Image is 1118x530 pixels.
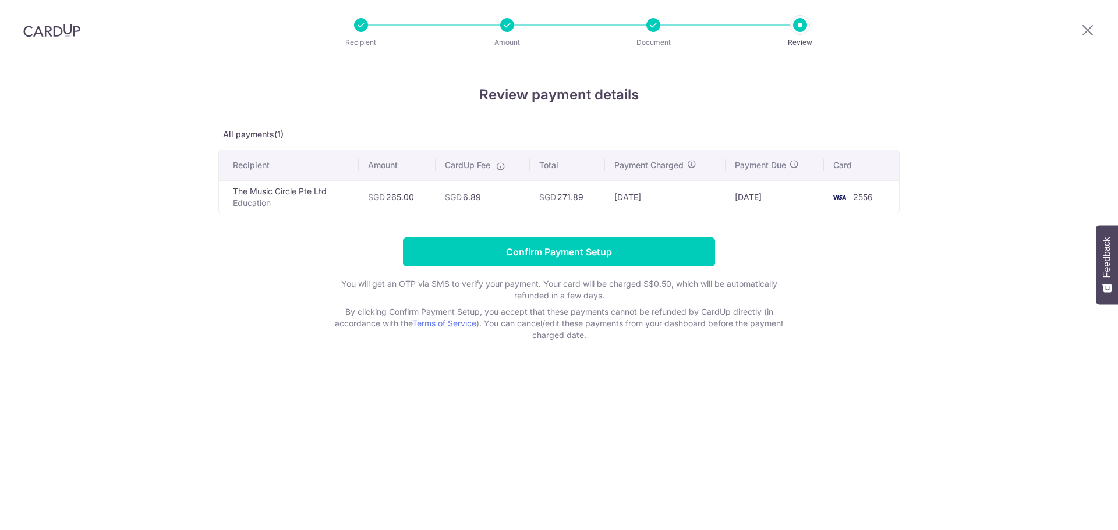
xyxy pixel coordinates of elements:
span: Payment Charged [614,159,684,171]
span: Payment Due [735,159,786,171]
span: SGD [539,192,556,202]
button: Feedback - Show survey [1096,225,1118,304]
td: The Music Circle Pte Ltd [219,180,359,214]
iframe: Opens a widget where you can find more information [1043,495,1106,524]
span: CardUp Fee [445,159,490,171]
input: Confirm Payment Setup [403,237,715,266]
td: [DATE] [726,180,824,214]
span: Feedback [1102,237,1112,278]
td: 265.00 [359,180,436,214]
td: 271.89 [530,180,605,214]
p: Recipient [318,37,404,48]
img: CardUp [23,23,80,37]
p: Document [610,37,696,48]
th: Card [824,150,899,180]
p: You will get an OTP via SMS to verify your payment. Your card will be charged S$0.50, which will ... [326,278,792,301]
p: Amount [464,37,550,48]
td: [DATE] [605,180,725,214]
th: Recipient [219,150,359,180]
span: SGD [445,192,462,202]
span: 2556 [853,192,873,202]
h4: Review payment details [218,84,900,105]
th: Total [530,150,605,180]
span: SGD [368,192,385,202]
td: 6.89 [436,180,530,214]
p: All payments(1) [218,129,900,140]
a: Terms of Service [412,318,476,328]
th: Amount [359,150,436,180]
p: Education [233,197,349,209]
img: <span class="translation_missing" title="translation missing: en.account_steps.new_confirm_form.b... [827,190,851,204]
p: Review [757,37,843,48]
p: By clicking Confirm Payment Setup, you accept that these payments cannot be refunded by CardUp di... [326,306,792,341]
